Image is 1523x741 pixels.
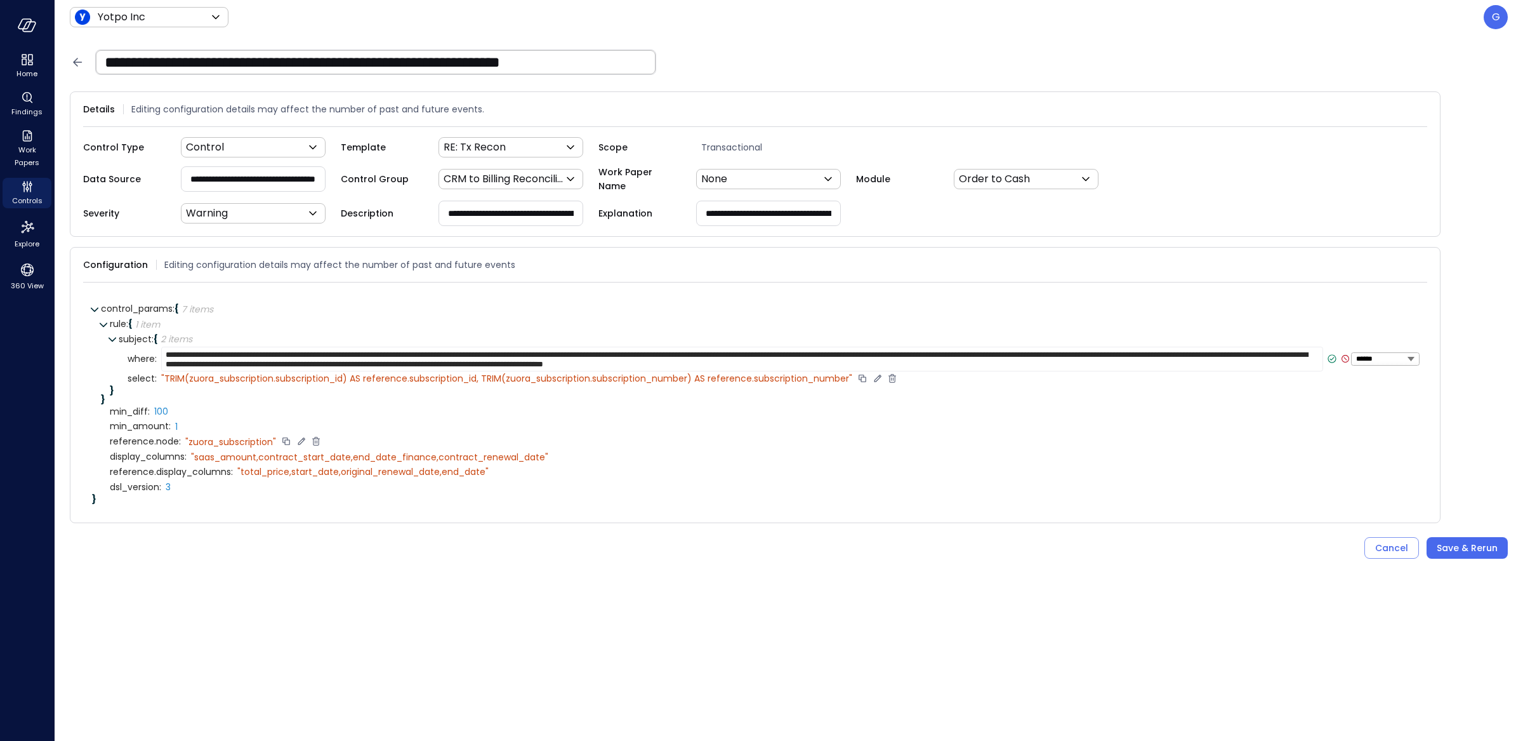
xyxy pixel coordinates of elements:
[101,302,175,315] span: control_params
[83,172,166,186] span: Data Source
[3,216,51,251] div: Explore
[110,386,1418,395] div: }
[110,437,181,446] span: reference.node
[155,352,157,365] span: :
[341,206,423,220] span: Description
[173,302,175,315] span: :
[128,354,157,364] span: where
[154,333,158,345] span: {
[161,373,852,384] div: " TRIM(zuora_subscription.subscription_id) AS reference.subscription_id, TRIM(zuora_subscription....
[166,481,171,493] span: 3
[12,194,43,207] span: Controls
[3,259,51,293] div: 360 View
[1437,540,1498,556] div: Save & Rerun
[169,420,171,432] span: :
[101,395,1418,404] div: }
[186,140,224,155] p: Control
[3,127,51,170] div: Work Papers
[16,67,37,80] span: Home
[175,420,178,433] span: 1
[164,258,515,272] span: Editing configuration details may affect the number of past and future events
[1427,537,1508,559] button: Save & Rerun
[3,51,51,81] div: Home
[159,481,161,493] span: :
[75,10,90,25] img: Icon
[598,206,681,220] span: Explanation
[3,178,51,208] div: Controls
[128,317,133,330] span: {
[341,140,423,154] span: Template
[8,144,46,169] span: Work Papers
[119,333,154,345] span: subject
[110,422,171,431] span: min_amount
[154,405,168,418] span: 100
[110,317,128,330] span: rule
[1364,537,1419,559] button: Cancel
[1492,10,1500,25] p: G
[128,374,157,384] span: select
[131,102,484,116] span: Editing configuration details may affect the number of past and future events.
[598,165,681,193] span: Work Paper Name
[701,171,727,187] p: None
[110,452,187,462] span: display_columns
[126,317,128,330] span: :
[148,405,150,418] span: :
[959,171,1030,187] p: Order to Cash
[186,206,228,221] p: Warning
[83,206,166,220] span: Severity
[191,451,548,463] div: " saas_amount,contract_start_date,end_date_finance,contract_renewal_date"
[444,171,563,187] p: CRM to Billing Reconciliation
[11,105,43,118] span: Findings
[110,407,150,417] span: min_diff
[83,258,148,272] span: Configuration
[185,450,187,463] span: :
[155,372,157,385] span: :
[341,172,423,186] span: Control Group
[175,302,179,315] span: {
[110,467,233,477] span: reference.display_columns
[92,495,1418,504] div: }
[110,483,161,492] span: dsl_version
[185,436,276,448] div: " zuora_subscription"
[98,10,145,25] p: Yotpo Inc
[83,140,166,154] span: Control Type
[444,140,506,155] p: RE: Tx Recon
[179,435,181,448] span: :
[11,279,44,292] span: 360 View
[135,320,160,329] div: 1 item
[231,465,233,478] span: :
[696,140,856,154] span: Transactional
[1484,5,1508,29] div: Guy
[3,89,51,119] div: Findings
[1375,540,1408,556] div: Cancel
[152,333,154,345] span: :
[83,102,115,116] span: Details
[237,466,489,477] div: " total_price,start_date,original_renewal_date,end_date"
[161,335,192,344] div: 2 items
[598,140,681,154] span: Scope
[181,305,213,314] div: 7 items
[856,172,939,186] span: Module
[15,237,39,250] span: Explore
